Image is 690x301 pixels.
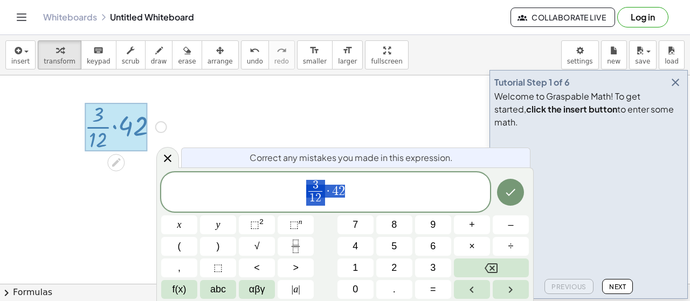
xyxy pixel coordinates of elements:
span: fullscreen [371,58,402,65]
span: arrange [208,58,233,65]
span: undo [247,58,263,65]
span: 1 [353,261,358,275]
span: settings [567,58,593,65]
button: ( [161,237,197,256]
button: erase [172,40,202,69]
button: Toggle navigation [13,9,30,26]
span: x [177,218,182,232]
button: 3 [415,258,451,277]
span: αβγ [249,282,265,297]
span: new [607,58,620,65]
span: draw [151,58,167,65]
b: click the insert button [526,103,617,115]
span: 9 [430,218,436,232]
span: > [293,261,299,275]
button: 4 [337,237,374,256]
button: Times [454,237,490,256]
button: Divide [493,237,529,256]
div: Welcome to Graspable Math! To get started, to enter some math. [494,90,683,129]
span: scrub [122,58,140,65]
span: redo [274,58,289,65]
button: save [629,40,657,69]
i: undo [250,44,260,57]
button: 2 [376,258,412,277]
span: smaller [303,58,327,65]
button: ) [200,237,236,256]
span: 2 [315,192,321,204]
button: 1 [337,258,374,277]
span: 3 [430,261,436,275]
span: – [508,218,513,232]
button: 7 [337,215,374,234]
span: keypad [87,58,111,65]
button: Less than [239,258,275,277]
sup: n [299,218,302,226]
div: Tutorial Step 1 of 6 [494,76,570,89]
span: × [469,239,475,254]
i: redo [277,44,287,57]
button: 6 [415,237,451,256]
span: Correct any mistakes you made in this expression. [250,151,453,164]
span: Next [609,283,626,291]
span: ⬚ [250,219,259,230]
button: arrange [202,40,239,69]
button: Minus [493,215,529,234]
i: format_size [342,44,353,57]
button: , [161,258,197,277]
span: f(x) [172,282,187,297]
button: keyboardkeypad [81,40,116,69]
span: , [178,261,181,275]
span: 0 [353,282,358,297]
span: 5 [391,239,397,254]
div: Edit math [107,154,125,171]
span: 3 [313,179,319,191]
button: redoredo [268,40,295,69]
span: y [216,218,220,232]
button: Superscript [278,215,314,234]
span: = [430,282,436,297]
span: insert [11,58,30,65]
span: · [325,185,333,198]
button: Log in [617,7,668,27]
i: keyboard [93,44,103,57]
span: transform [44,58,75,65]
span: 2 [391,261,397,275]
span: abc [210,282,226,297]
button: 9 [415,215,451,234]
button: fullscreen [365,40,408,69]
button: scrub [116,40,146,69]
span: load [665,58,679,65]
span: 4 [353,239,358,254]
button: Square root [239,237,275,256]
span: ⬚ [213,261,223,275]
button: 5 [376,237,412,256]
button: Greater than [278,258,314,277]
span: + [469,218,475,232]
button: Functions [161,280,197,299]
button: load [659,40,685,69]
button: Next [602,279,633,294]
span: 7 [353,218,358,232]
span: larger [338,58,357,65]
button: Backspace [454,258,529,277]
button: format_sizesmaller [297,40,333,69]
span: < [254,261,260,275]
span: a [292,282,300,297]
button: new [601,40,627,69]
a: Whiteboards [43,12,97,23]
button: Left arrow [454,280,490,299]
button: Placeholder [200,258,236,277]
span: | [292,284,294,295]
button: insert [5,40,36,69]
span: 2 [339,185,345,198]
sup: 2 [259,218,264,226]
button: undoundo [241,40,269,69]
span: ÷ [508,239,514,254]
span: 8 [391,218,397,232]
button: Greek alphabet [239,280,275,299]
span: 4 [332,185,339,198]
span: 6 [430,239,436,254]
button: Right arrow [493,280,529,299]
button: . [376,280,412,299]
button: x [161,215,197,234]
